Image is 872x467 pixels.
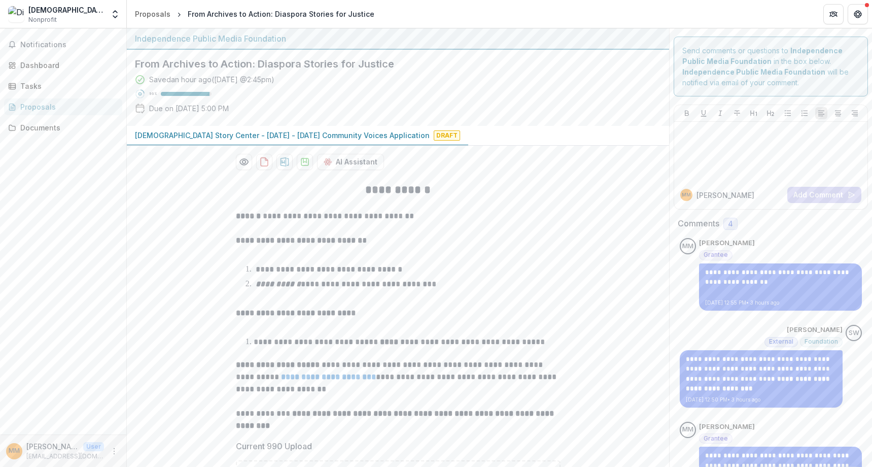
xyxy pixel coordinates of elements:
[682,68,825,76] strong: Independence Public Media Foundation
[20,102,114,112] div: Proposals
[20,122,114,133] div: Documents
[731,107,743,119] button: Strike
[131,7,378,21] nav: breadcrumb
[20,81,114,91] div: Tasks
[832,107,844,119] button: Align Center
[276,154,293,170] button: download-proposal
[131,7,175,21] a: Proposals
[20,60,114,71] div: Dashboard
[28,5,104,15] div: [DEMOGRAPHIC_DATA] Story Center
[83,442,104,451] p: User
[26,441,79,452] p: [PERSON_NAME]
[135,32,661,45] div: Independence Public Media Foundation
[681,107,693,119] button: Bold
[20,41,118,49] span: Notifications
[699,238,755,248] p: [PERSON_NAME]
[696,190,754,201] p: [PERSON_NAME]
[764,107,777,119] button: Heading 2
[849,330,859,337] div: Sherella Williams
[787,325,843,335] p: [PERSON_NAME]
[704,251,728,258] span: Grantee
[108,445,120,457] button: More
[674,37,868,96] div: Send comments or questions to in the box below. will be notified via email of your comment.
[682,426,693,433] div: Monica Montgomery
[4,78,122,94] a: Tasks
[28,15,57,24] span: Nonprofit
[849,107,861,119] button: Align Right
[787,187,861,203] button: Add Comment
[256,154,272,170] button: download-proposal
[434,130,460,141] span: Draft
[236,440,312,452] p: Current 990 Upload
[4,119,122,136] a: Documents
[149,90,157,97] p: 96 %
[149,103,229,114] p: Due on [DATE] 5:00 PM
[714,107,726,119] button: Italicize
[748,107,760,119] button: Heading 1
[686,396,836,404] p: [DATE] 12:50 PM • 3 hours ago
[8,6,24,22] img: DiosporaDNA Story Center
[728,220,733,228] span: 4
[823,4,844,24] button: Partners
[705,299,856,307] p: [DATE] 12:55 PM • 3 hours ago
[798,107,811,119] button: Ordered List
[704,435,728,442] span: Grantee
[108,4,122,24] button: Open entity switcher
[188,9,374,19] div: From Archives to Action: Diaspora Stories for Justice
[9,448,20,454] div: Monica Montgomery
[697,107,710,119] button: Underline
[135,58,645,70] h2: From Archives to Action: Diaspora Stories for Justice
[317,154,384,170] button: AI Assistant
[135,9,170,19] div: Proposals
[4,98,122,115] a: Proposals
[236,154,252,170] button: Preview 644df84e-abb0-47d9-979c-2fe1bcf3edad-0.pdf
[769,338,793,345] span: External
[805,338,838,345] span: Foundation
[149,74,274,85] div: Saved an hour ago ( [DATE] @ 2:45pm )
[135,130,430,141] p: [DEMOGRAPHIC_DATA] Story Center - [DATE] - [DATE] Community Voices Application
[848,4,868,24] button: Get Help
[4,37,122,53] button: Notifications
[297,154,313,170] button: download-proposal
[699,422,755,432] p: [PERSON_NAME]
[682,243,693,250] div: Monica Montgomery
[4,57,122,74] a: Dashboard
[682,192,691,197] div: Monica Montgomery
[26,452,104,461] p: [EMAIL_ADDRESS][DOMAIN_NAME]
[815,107,827,119] button: Align Left
[782,107,794,119] button: Bullet List
[678,219,719,228] h2: Comments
